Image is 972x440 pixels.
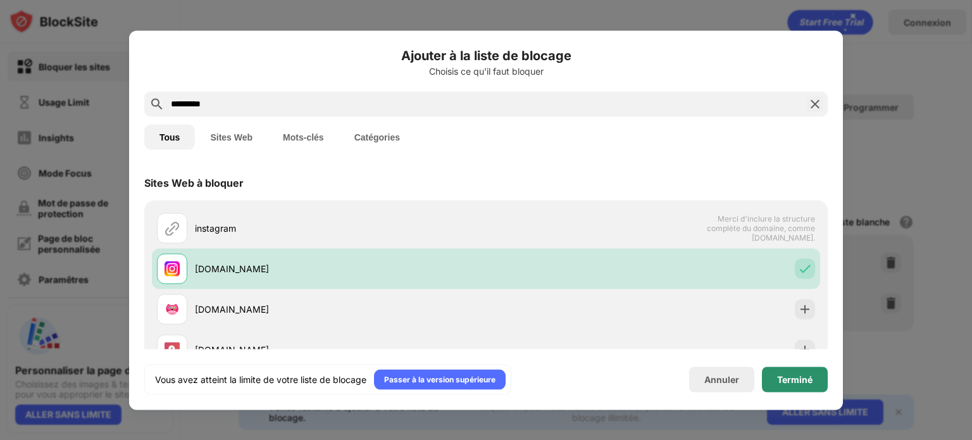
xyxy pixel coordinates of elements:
[777,374,813,384] div: Terminé
[144,124,195,149] button: Tous
[195,303,486,316] div: [DOMAIN_NAME]
[195,222,486,235] div: instagram
[149,96,165,111] img: search.svg
[144,46,828,65] h6: Ajouter à la liste de blocage
[165,301,180,317] img: favicons
[268,124,339,149] button: Mots-clés
[384,373,495,386] div: Passer à la version supérieure
[165,220,180,236] img: url.svg
[195,343,486,356] div: [DOMAIN_NAME]
[685,214,815,242] span: Merci d'inclure la structure complète du domaine, comme [DOMAIN_NAME].
[144,66,828,76] div: Choisis ce qu'il faut bloquer
[195,262,486,275] div: [DOMAIN_NAME]
[144,176,244,189] div: Sites Web à bloquer
[165,261,180,276] img: favicons
[339,124,415,149] button: Catégories
[704,374,739,385] div: Annuler
[155,373,366,386] div: Vous avez atteint la limite de votre liste de blocage
[195,124,268,149] button: Sites Web
[807,96,823,111] img: search-close
[165,342,180,357] img: favicons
